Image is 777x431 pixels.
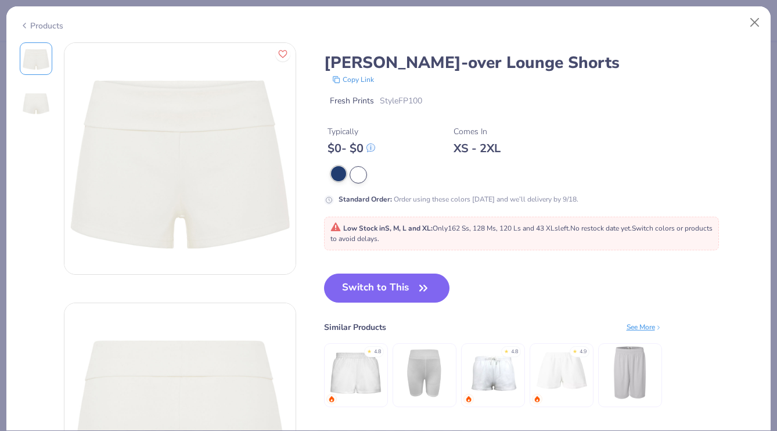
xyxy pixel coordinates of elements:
strong: Low Stock in S, M, L and XL : [343,224,433,233]
img: Fresh Prints Terry Shorts [534,345,589,400]
button: copy to clipboard [329,74,377,85]
div: 4.8 [511,348,518,356]
img: Back [22,89,50,117]
button: Close [744,12,766,34]
img: Front [64,43,296,274]
div: 4.8 [374,348,381,356]
div: Products [20,20,63,32]
img: Badger B-Core 9" Shorts [602,345,657,400]
div: ★ [504,348,509,353]
span: Style FP100 [380,95,422,107]
div: See More [627,322,662,332]
span: No restock date yet. [570,224,632,233]
div: $ 0 - $ 0 [328,141,375,156]
button: Switch to This [324,274,450,303]
img: Fresh Prints Miami Heavyweight Shorts [328,345,383,400]
div: XS - 2XL [454,141,501,156]
div: Comes In [454,125,501,138]
div: Typically [328,125,375,138]
div: Similar Products [324,321,386,333]
img: Fresh Prints Madison Shorts [465,345,520,400]
img: trending.gif [534,396,541,403]
img: Fresh Prints Beverly Ribbed Biker shorts [397,345,452,400]
div: ★ [367,348,372,353]
button: Like [275,46,290,62]
span: Fresh Prints [330,95,374,107]
img: trending.gif [328,396,335,403]
span: Only 162 Ss, 128 Ms, 120 Ls and 43 XLs left. Switch colors or products to avoid delays. [330,224,713,243]
div: ★ [573,348,577,353]
div: [PERSON_NAME]-over Lounge Shorts [324,52,758,74]
div: Order using these colors [DATE] and we’ll delivery by 9/18. [339,194,578,204]
strong: Standard Order : [339,195,392,204]
img: trending.gif [465,396,472,403]
img: Front [22,45,50,73]
div: 4.9 [580,348,587,356]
